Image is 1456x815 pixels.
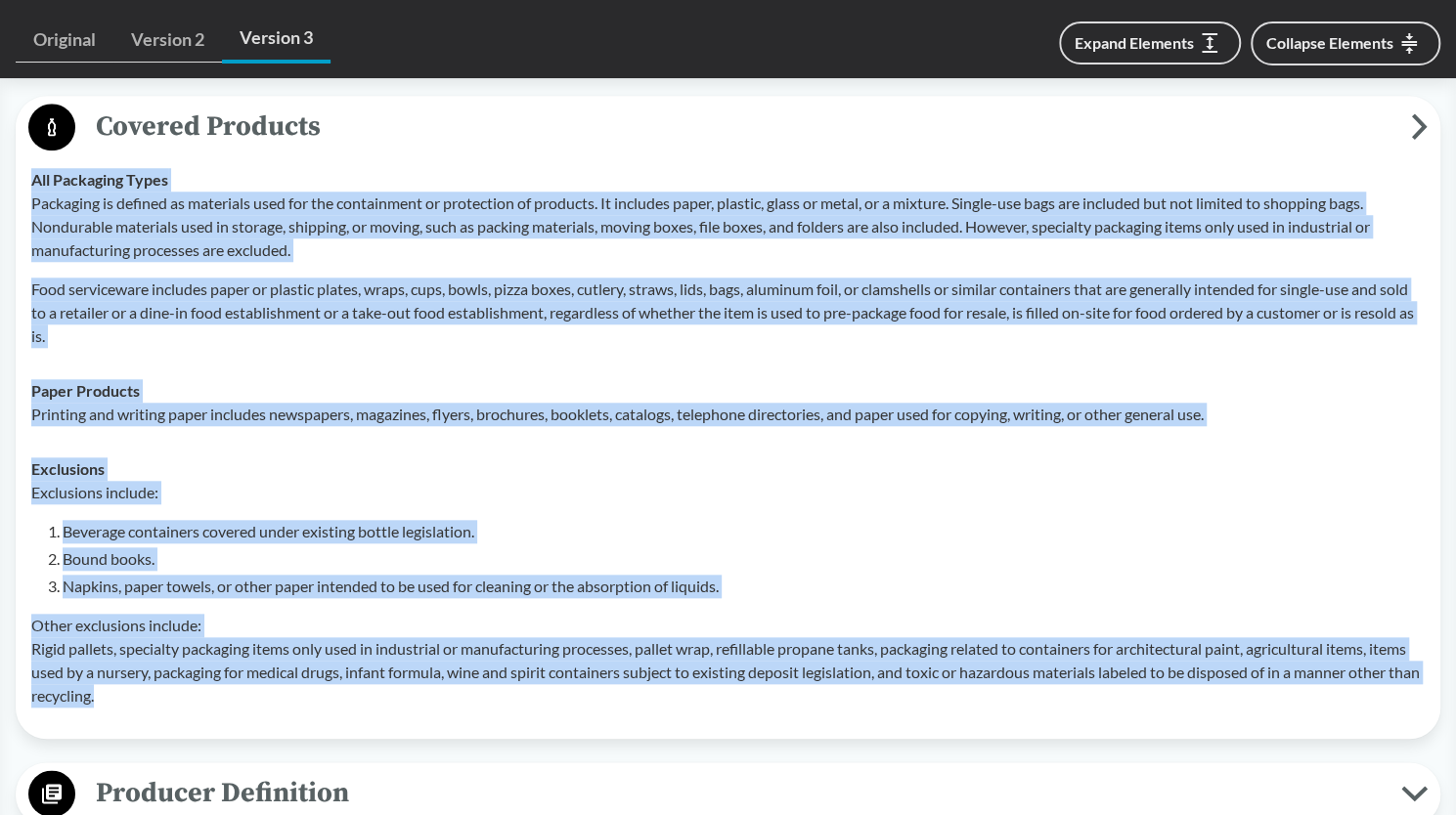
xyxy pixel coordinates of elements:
[31,381,140,400] strong: Paper Products
[31,192,1425,262] p: Packaging is defined as materials used for the containment or protection of products. It includes...
[113,18,222,63] a: Version 2
[31,459,105,478] strong: Exclusions
[75,105,1411,149] span: Covered Products
[63,575,1425,598] li: Napkins, paper towels, or other paper intended to be used for cleaning or the absorption of liquids.
[222,16,331,64] a: Version 3
[31,278,1425,348] p: Food serviceware includes paper or plastic plates, wraps, cups, bowls, pizza boxes, cutlery, stra...
[1251,21,1440,65] button: Collapse Elements
[31,170,168,189] strong: All Packaging Types
[22,103,1434,152] button: Covered Products
[63,520,1425,543] li: Beverage containers covered under existing bottle legislation.
[31,614,1425,708] p: Other exclusions include: Rigid pallets, specialty packaging items only used in industrial or man...
[75,771,1401,815] span: Producer Definition
[31,403,1425,426] p: Printing and writing paper includes newspapers, magazines, flyers, brochures, booklets, catalogs,...
[31,481,1425,504] p: Exclusions include:
[1059,21,1241,64] button: Expand Elements
[16,18,113,63] a: Original
[63,547,1425,571] li: Bound books.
